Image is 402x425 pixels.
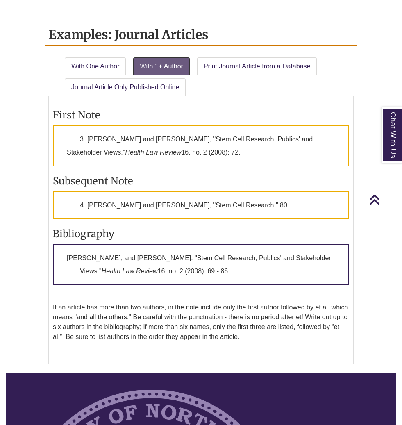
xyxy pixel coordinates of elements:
[125,149,181,156] em: Health Law Review
[197,57,317,75] a: Print Journal Article from a Database
[102,268,158,275] em: Health Law Review
[65,78,186,96] a: Journal Article Only Published Online
[53,191,349,219] p: 4. [PERSON_NAME] and [PERSON_NAME], "Stem Cell Research," 80.
[65,57,126,75] a: With One Author
[53,175,349,187] h3: Subsequent Note
[53,109,349,121] h3: First Note
[53,227,349,240] h3: Bibliography
[53,302,349,342] p: If an article has more than two authors, in the note include only the first author followed by et...
[53,125,349,166] p: 3. [PERSON_NAME] and [PERSON_NAME], "Stem Cell Research, Publics' and Stakeholder Views," 16, no....
[133,57,189,75] a: With 1+ Author
[53,244,349,285] p: [PERSON_NAME], and [PERSON_NAME]. "Stem Cell Research, Publics' and Stakeholder Views." 16, no. 2...
[45,24,357,46] h2: Examples: Journal Articles
[369,194,400,205] a: Back to Top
